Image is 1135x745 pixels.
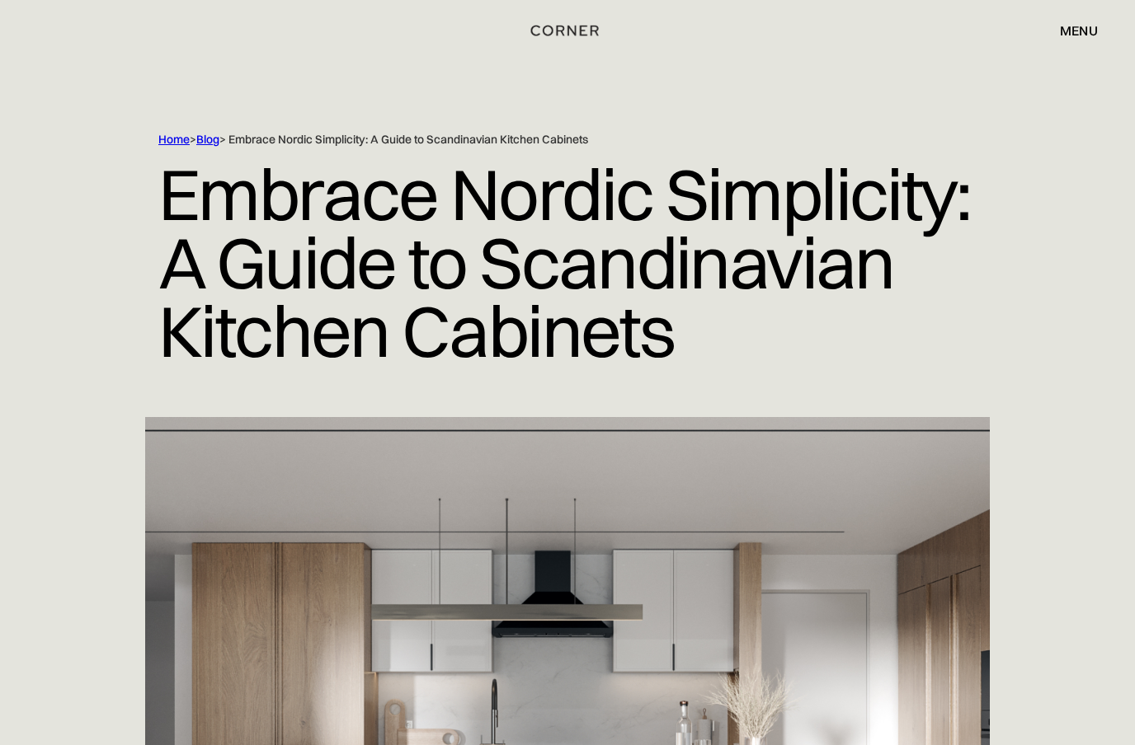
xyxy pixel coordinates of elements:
[158,148,977,377] h1: Embrace Nordic Simplicity: A Guide to Scandinavian Kitchen Cabinets
[196,132,219,147] a: Blog
[158,132,190,147] a: Home
[1043,16,1098,45] div: menu
[158,132,934,148] div: > > Embrace Nordic Simplicity: A Guide to Scandinavian Kitchen Cabinets
[1060,24,1098,37] div: menu
[511,20,624,41] a: home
